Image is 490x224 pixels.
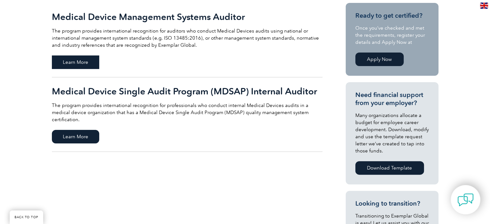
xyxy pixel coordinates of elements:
span: Learn More [52,55,99,69]
p: Many organizations allocate a budget for employee career development. Download, modify and use th... [355,112,429,154]
a: Medical Device Management Systems Auditor The program provides international recognition for audi... [52,3,322,77]
span: Learn More [52,130,99,143]
h2: Medical Device Management Systems Auditor [52,12,322,22]
h3: Ready to get certified? [355,12,429,20]
h3: Need financial support from your employer? [355,91,429,107]
img: contact-chat.png [457,192,474,208]
p: Once you’ve checked and met the requirements, register your details and Apply Now at [355,24,429,46]
a: Medical Device Single Audit Program (MDSAP) Internal Auditor The program provides international r... [52,77,322,152]
a: Download Template [355,161,424,175]
a: Apply Now [355,53,404,66]
h3: Looking to transition? [355,200,429,208]
h2: Medical Device Single Audit Program (MDSAP) Internal Auditor [52,86,322,96]
img: en [480,3,488,9]
p: The program provides international recognition for auditors who conduct Medical Devices audits us... [52,27,322,49]
p: The program provides international recognition for professionals who conduct internal Medical Dev... [52,102,322,123]
a: BACK TO TOP [10,210,43,224]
